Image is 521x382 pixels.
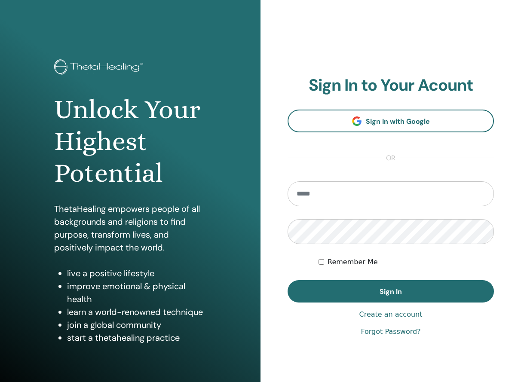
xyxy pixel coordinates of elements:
[54,94,206,189] h1: Unlock Your Highest Potential
[67,267,206,280] li: live a positive lifestyle
[382,153,400,163] span: or
[288,110,494,132] a: Sign In with Google
[319,257,494,267] div: Keep me authenticated indefinitely or until I manually logout
[359,309,422,320] a: Create an account
[328,257,378,267] label: Remember Me
[67,280,206,306] li: improve emotional & physical health
[67,306,206,318] li: learn a world-renowned technique
[288,280,494,303] button: Sign In
[380,287,402,296] span: Sign In
[67,331,206,344] li: start a thetahealing practice
[54,202,206,254] p: ThetaHealing empowers people of all backgrounds and religions to find purpose, transform lives, a...
[361,327,420,337] a: Forgot Password?
[67,318,206,331] li: join a global community
[288,76,494,95] h2: Sign In to Your Acount
[366,117,430,126] span: Sign In with Google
